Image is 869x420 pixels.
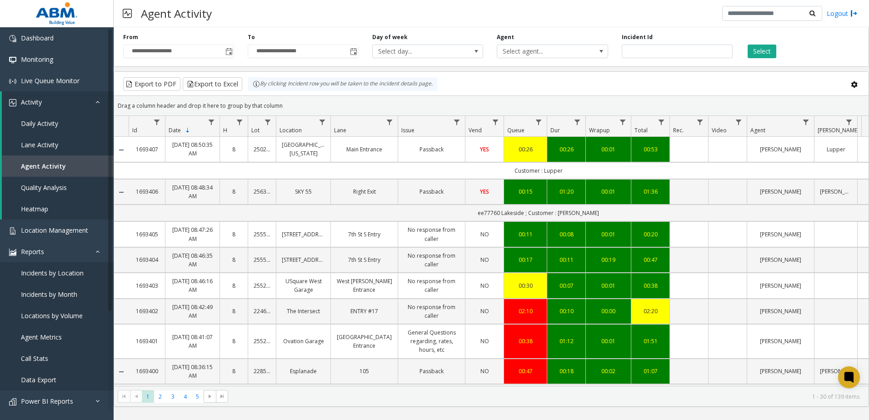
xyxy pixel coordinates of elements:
a: 00:10 [553,307,580,315]
a: Parker Filter Menu [843,116,855,128]
div: 00:11 [509,230,541,239]
a: [DATE] 08:48:34 AM [171,183,214,200]
a: 7th St S Entry [336,230,392,239]
div: 00:01 [591,187,625,196]
a: [PERSON_NAME] [753,230,809,239]
a: Esplanade [282,367,325,375]
div: 00:18 [553,367,580,375]
span: Go to the next page [206,393,214,400]
div: 00:38 [637,281,664,290]
a: NO [471,367,498,375]
span: Lot [251,126,260,134]
a: Passback [404,145,459,154]
a: Video Filter Menu [733,116,745,128]
span: Page 3 [167,390,179,403]
label: Incident Id [622,33,653,41]
a: 1693406 [134,187,160,196]
a: No response from caller [404,277,459,294]
a: Logout [827,9,858,18]
span: NO [480,230,489,238]
span: Lane [334,126,346,134]
a: [DATE] 08:36:15 AM [171,363,214,380]
a: [PERSON_NAME] [753,281,809,290]
a: 25550063 [254,255,270,264]
a: General Questions regarding, rates, hours, etc [404,328,459,355]
a: Daily Activity [2,113,114,134]
img: 'icon' [9,56,16,64]
a: NO [471,230,498,239]
a: [GEOGRAPHIC_DATA][US_STATE] [282,140,325,158]
a: 00:17 [509,255,541,264]
span: Go to the last page [219,393,226,400]
a: Id Filter Menu [151,116,163,128]
span: Daily Activity [21,119,58,128]
a: 00:26 [509,145,541,154]
span: Select agent... [497,45,585,58]
img: infoIcon.svg [253,80,260,88]
a: [DATE] 08:47:26 AM [171,225,214,243]
div: 01:20 [553,187,580,196]
span: NO [480,282,489,290]
a: Collapse Details [114,368,129,375]
a: Agent Filter Menu [800,116,812,128]
a: 8 [225,307,242,315]
div: 01:51 [637,337,664,345]
span: H [223,126,227,134]
a: [PERSON_NAME] [753,367,809,375]
kendo-pager-info: 1 - 30 of 139 items [234,393,859,400]
div: 00:01 [591,230,625,239]
a: NO [471,307,498,315]
span: Wrapup [589,126,610,134]
a: 00:01 [591,145,625,154]
a: [DATE] 08:46:35 AM [171,251,214,269]
span: Incidents by Month [21,290,77,299]
div: 01:07 [637,367,664,375]
a: [PERSON_NAME] [820,367,852,375]
span: Video [712,126,727,134]
a: YES [471,145,498,154]
a: USquare West Garage [282,277,325,294]
button: Select [748,45,776,58]
a: [PERSON_NAME] [753,187,809,196]
a: Total Filter Menu [655,116,668,128]
a: [PERSON_NAME] [753,255,809,264]
a: 1693404 [134,255,160,264]
a: Dur Filter Menu [571,116,584,128]
a: [PERSON_NAME] [753,337,809,345]
img: 'icon' [9,227,16,235]
div: 00:11 [553,255,580,264]
span: [PERSON_NAME] [818,126,859,134]
div: 00:00 [591,307,625,315]
a: [DATE] 08:42:49 AM [171,303,214,320]
span: YES [480,145,489,153]
a: Lupper [820,145,852,154]
a: 00:08 [553,230,580,239]
div: 00:19 [591,255,625,264]
a: 00:53 [637,145,664,154]
a: 7th St S Entry [336,255,392,264]
a: YES [471,187,498,196]
a: [PERSON_NAME] [753,145,809,154]
span: Incidents by Location [21,269,84,277]
span: Quality Analysis [21,183,67,192]
a: 8 [225,187,242,196]
label: From [123,33,138,41]
a: 01:12 [553,337,580,345]
a: 8 [225,337,242,345]
a: 00:01 [591,281,625,290]
a: [PERSON_NAME] [820,187,852,196]
a: [DATE] 08:46:16 AM [171,277,214,294]
a: 105 [336,367,392,375]
a: Main Entrance [336,145,392,154]
img: pageIcon [123,2,132,25]
span: Vend [469,126,482,134]
span: Go to the next page [204,390,216,403]
span: Call Stats [21,354,48,363]
div: 00:47 [637,255,664,264]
